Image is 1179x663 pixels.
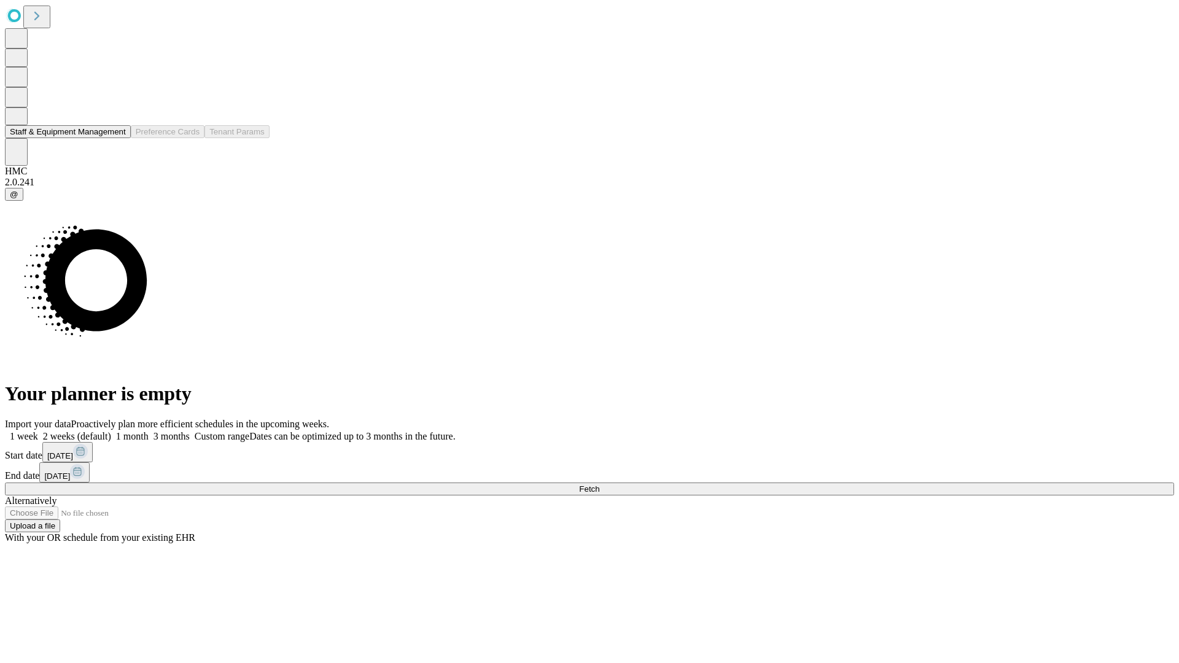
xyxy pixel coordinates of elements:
span: With your OR schedule from your existing EHR [5,532,195,543]
span: Custom range [195,431,249,441]
span: Proactively plan more efficient schedules in the upcoming weeks. [71,419,329,429]
button: Staff & Equipment Management [5,125,131,138]
span: Fetch [579,484,599,494]
button: Upload a file [5,519,60,532]
div: Start date [5,442,1174,462]
h1: Your planner is empty [5,382,1174,405]
div: HMC [5,166,1174,177]
button: @ [5,188,23,201]
div: 2.0.241 [5,177,1174,188]
button: Preference Cards [131,125,204,138]
span: 3 months [154,431,190,441]
span: Dates can be optimized up to 3 months in the future. [249,431,455,441]
span: @ [10,190,18,199]
button: Tenant Params [204,125,270,138]
button: Fetch [5,483,1174,495]
button: [DATE] [39,462,90,483]
div: End date [5,462,1174,483]
span: [DATE] [44,471,70,481]
span: Import your data [5,419,71,429]
span: Alternatively [5,495,56,506]
span: [DATE] [47,451,73,460]
span: 1 week [10,431,38,441]
span: 2 weeks (default) [43,431,111,441]
button: [DATE] [42,442,93,462]
span: 1 month [116,431,149,441]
